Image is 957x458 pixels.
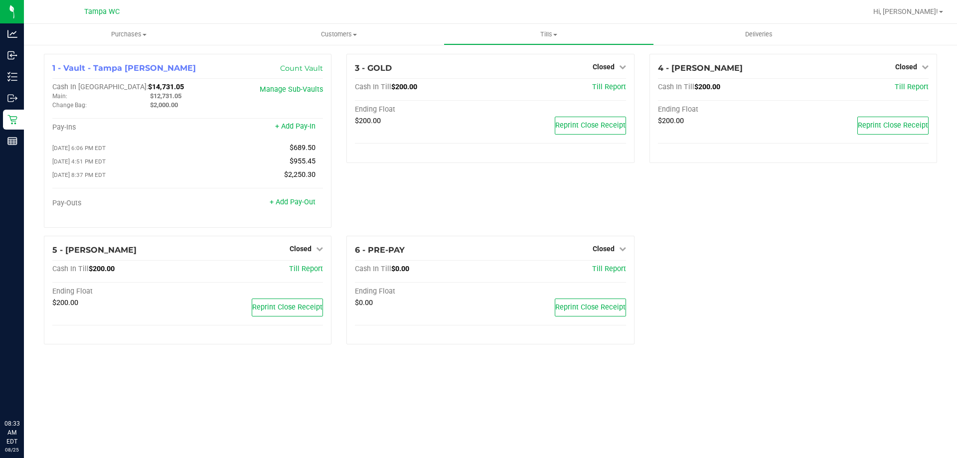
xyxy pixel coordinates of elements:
button: Reprint Close Receipt [555,299,626,316]
span: Change Bag: [52,102,87,109]
a: Till Report [895,83,929,91]
span: 5 - [PERSON_NAME] [52,245,137,255]
span: $2,250.30 [284,170,316,179]
inline-svg: Retail [7,115,17,125]
a: + Add Pay-Out [270,198,316,206]
inline-svg: Inventory [7,72,17,82]
p: 08/25 [4,446,19,454]
inline-svg: Analytics [7,29,17,39]
span: Tills [444,30,653,39]
iframe: Resource center unread badge [29,377,41,389]
p: 08:33 AM EDT [4,419,19,446]
span: $200.00 [52,299,78,307]
span: $200.00 [694,83,720,91]
span: $0.00 [355,299,373,307]
a: Till Report [592,265,626,273]
span: 4 - [PERSON_NAME] [658,63,743,73]
span: $2,000.00 [150,101,178,109]
div: Pay-Ins [52,123,188,132]
span: $12,731.05 [150,92,181,100]
span: $200.00 [355,117,381,125]
span: Deliveries [732,30,786,39]
div: Ending Float [52,287,188,296]
span: $0.00 [391,265,409,273]
span: Cash In Till [355,265,391,273]
a: Till Report [592,83,626,91]
inline-svg: Inbound [7,50,17,60]
span: Cash In Till [658,83,694,91]
div: Pay-Outs [52,199,188,208]
button: Reprint Close Receipt [252,299,323,316]
span: Customers [234,30,443,39]
button: Reprint Close Receipt [857,117,929,135]
span: Reprint Close Receipt [555,303,626,311]
div: Ending Float [658,105,794,114]
span: Reprint Close Receipt [858,121,928,130]
a: Till Report [289,265,323,273]
span: Purchases [24,30,234,39]
span: Reprint Close Receipt [252,303,322,311]
inline-svg: Reports [7,136,17,146]
span: Main: [52,93,67,100]
span: Closed [593,63,615,71]
a: Count Vault [280,64,323,73]
a: Purchases [24,24,234,45]
span: $14,731.05 [148,83,184,91]
span: $200.00 [89,265,115,273]
span: Cash In Till [52,265,89,273]
a: Customers [234,24,444,45]
span: Reprint Close Receipt [555,121,626,130]
span: Cash In [GEOGRAPHIC_DATA]: [52,83,148,91]
inline-svg: Outbound [7,93,17,103]
a: Manage Sub-Vaults [260,85,323,94]
span: [DATE] 8:37 PM EDT [52,171,106,178]
span: 3 - GOLD [355,63,392,73]
button: Reprint Close Receipt [555,117,626,135]
span: $200.00 [658,117,684,125]
div: Ending Float [355,287,490,296]
span: 6 - PRE-PAY [355,245,405,255]
a: Tills [444,24,653,45]
span: [DATE] 4:51 PM EDT [52,158,106,165]
span: Hi, [PERSON_NAME]! [873,7,938,15]
span: $955.45 [290,157,316,165]
span: Closed [895,63,917,71]
a: Deliveries [654,24,864,45]
span: Tampa WC [84,7,120,16]
span: Closed [593,245,615,253]
span: Closed [290,245,312,253]
a: + Add Pay-In [275,122,316,131]
span: $689.50 [290,144,316,152]
div: Ending Float [355,105,490,114]
span: 1 - Vault - Tampa [PERSON_NAME] [52,63,196,73]
iframe: Resource center [10,378,40,408]
span: $200.00 [391,83,417,91]
span: [DATE] 6:06 PM EDT [52,145,106,152]
span: Cash In Till [355,83,391,91]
